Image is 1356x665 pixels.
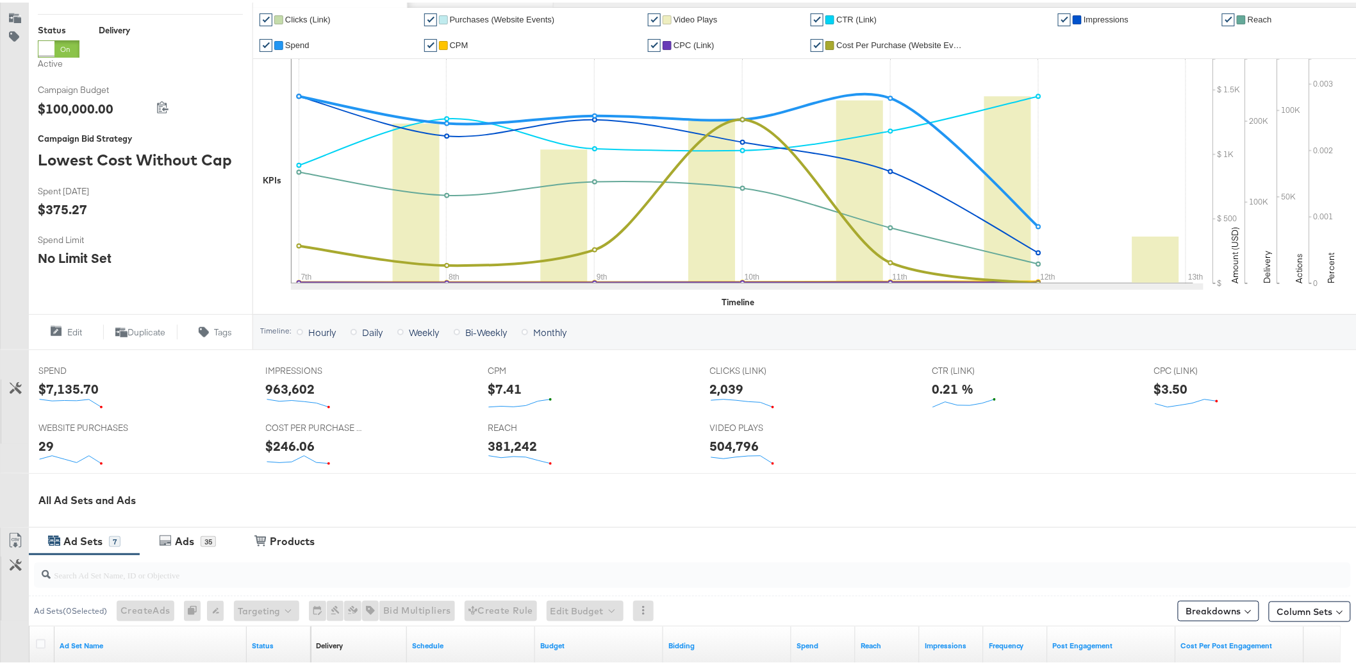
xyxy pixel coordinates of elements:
[450,12,555,22] span: Purchases (Website Events)
[1084,12,1129,22] span: Impressions
[648,37,661,49] a: ✔
[266,419,362,432] span: COST PER PURCHASE (WEBSITE EVENTS)
[38,130,243,142] div: Campaign Bid Strategy
[797,638,850,648] a: The total amount spent to date.
[38,362,135,375] span: SPEND
[488,434,537,453] div: 381,242
[424,37,437,49] a: ✔
[51,555,1229,580] input: Search Ad Set Name, ID or Objective
[285,38,310,47] span: Spend
[932,362,1028,375] span: CTR (LINK)
[1230,224,1241,281] text: Amount (USD)
[34,603,107,614] div: Ad Sets ( 0 Selected)
[38,198,87,216] div: $375.27
[540,638,658,648] a: Shows the current budget of Ad Set.
[674,38,715,47] span: CPC (Link)
[99,22,130,34] div: Delivery
[668,638,786,648] a: Shows your bid and optimisation settings for this Ad Set.
[1222,11,1235,24] a: ✔
[932,377,973,396] div: 0.21 %
[1154,362,1250,375] span: CPC (LINK)
[266,362,362,375] span: IMPRESSIONS
[316,638,343,648] div: Delivery
[285,12,331,22] span: Clicks (Link)
[861,638,914,648] a: The number of people your ad was served to.
[1269,599,1351,619] button: Column Sets
[109,534,120,545] div: 7
[266,434,315,453] div: $246.06
[260,324,292,333] div: Timeline:
[38,231,134,244] span: Spend Limit
[214,324,232,336] span: Tags
[60,638,242,648] a: Your Ad Set name.
[409,323,439,336] span: Weekly
[722,294,754,306] div: Timeline
[1178,598,1259,619] button: Breakdowns
[128,324,165,336] span: Duplicate
[1058,11,1071,24] a: ✔
[836,38,964,47] span: Cost Per Purchase (Website Events)
[1181,638,1299,648] a: The average cost per action related to your Page's posts as a result of your ad.
[38,419,135,432] span: WEBSITE PURCHASES
[38,55,79,67] label: Active
[533,323,566,336] span: Monthly
[266,377,315,396] div: 963,602
[38,183,134,195] span: Spent [DATE]
[989,638,1043,648] a: The average number of times your ad was served to each person.
[1326,250,1337,281] text: Percent
[38,246,112,265] div: No Limit Set
[260,37,272,49] a: ✔
[184,598,207,619] div: 0
[450,38,468,47] span: CPM
[38,97,113,115] div: $100,000.00
[201,534,216,545] div: 35
[316,638,343,648] a: Reflects the ability of your Ad Set to achieve delivery based on ad states, schedule and budget.
[710,434,759,453] div: 504,796
[488,362,584,375] span: CPM
[252,638,306,648] a: Shows the current state of your Ad Set.
[175,532,194,546] div: Ads
[178,322,252,337] button: Tags
[38,377,99,396] div: $7,135.70
[1294,251,1305,281] text: Actions
[308,323,336,336] span: Hourly
[362,323,383,336] span: Daily
[710,419,806,432] span: VIDEO PLAYS
[1154,377,1188,396] div: $3.50
[38,146,243,168] div: Lowest Cost Without Cap
[710,362,806,375] span: CLICKS (LINK)
[1053,638,1171,648] a: The number of actions related to your Page's posts as a result of your ad.
[811,11,823,24] a: ✔
[38,81,134,94] span: Campaign Budget
[465,323,507,336] span: Bi-Weekly
[63,532,103,546] div: Ad Sets
[270,532,315,546] div: Products
[263,172,281,184] div: KPIs
[488,377,522,396] div: $7.41
[103,322,178,337] button: Duplicate
[38,22,79,34] div: Status
[412,638,530,648] a: Shows when your Ad Set is scheduled to deliver.
[648,11,661,24] a: ✔
[28,322,103,337] button: Edit
[1248,12,1272,22] span: Reach
[67,324,82,336] span: Edit
[674,12,717,22] span: Video Plays
[424,11,437,24] a: ✔
[1262,248,1273,281] text: Delivery
[260,11,272,24] a: ✔
[38,434,54,453] div: 29
[811,37,823,49] a: ✔
[488,419,584,432] span: REACH
[710,377,744,396] div: 2,039
[925,638,979,648] a: The number of times your ad was served. On mobile apps an ad is counted as served the first time ...
[836,12,877,22] span: CTR (Link)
